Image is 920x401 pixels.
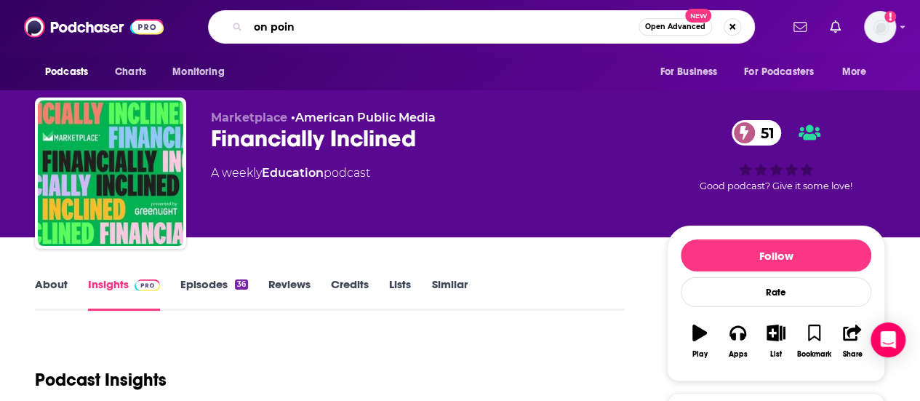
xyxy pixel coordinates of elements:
span: Monitoring [172,62,224,82]
a: Episodes36 [180,277,248,311]
a: Show notifications dropdown [824,15,847,39]
div: Apps [729,350,748,359]
span: Marketplace [211,111,287,124]
button: open menu [832,58,885,86]
span: For Podcasters [744,62,814,82]
button: Bookmark [795,315,833,368]
span: 51 [746,120,782,146]
h1: Podcast Insights [35,369,167,391]
a: Show notifications dropdown [788,15,812,39]
a: About [35,277,68,311]
img: Podchaser - Follow, Share and Rate Podcasts [24,13,164,41]
a: Credits [331,277,369,311]
button: Open AdvancedNew [639,18,712,36]
button: List [757,315,795,368]
span: Good podcast? Give it some love! [700,180,852,191]
img: Podchaser Pro [135,279,160,291]
span: For Business [660,62,717,82]
span: Charts [115,62,146,82]
div: Share [842,350,862,359]
button: Play [681,315,719,368]
span: New [685,9,711,23]
a: 51 [732,120,782,146]
button: Share [833,315,871,368]
img: Financially Inclined [38,100,183,246]
svg: Add a profile image [884,11,896,23]
a: Lists [389,277,411,311]
input: Search podcasts, credits, & more... [248,15,639,39]
div: Bookmark [797,350,831,359]
button: Apps [719,315,756,368]
div: 51Good podcast? Give it some love! [667,111,885,201]
button: open menu [649,58,735,86]
span: Logged in as sydneymorris_books [864,11,896,43]
button: Follow [681,239,871,271]
span: More [842,62,867,82]
a: Charts [105,58,155,86]
a: InsightsPodchaser Pro [88,277,160,311]
span: Podcasts [45,62,88,82]
div: Play [692,350,708,359]
span: • [291,111,436,124]
a: American Public Media [295,111,436,124]
img: User Profile [864,11,896,43]
span: Open Advanced [645,23,705,31]
button: open menu [162,58,243,86]
div: Open Intercom Messenger [871,322,905,357]
a: Education [262,166,324,180]
button: Show profile menu [864,11,896,43]
button: open menu [735,58,835,86]
div: List [770,350,782,359]
a: Similar [431,277,467,311]
div: Rate [681,277,871,307]
div: 36 [235,279,248,290]
div: Search podcasts, credits, & more... [208,10,755,44]
a: Reviews [268,277,311,311]
div: A weekly podcast [211,164,370,182]
button: open menu [35,58,107,86]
